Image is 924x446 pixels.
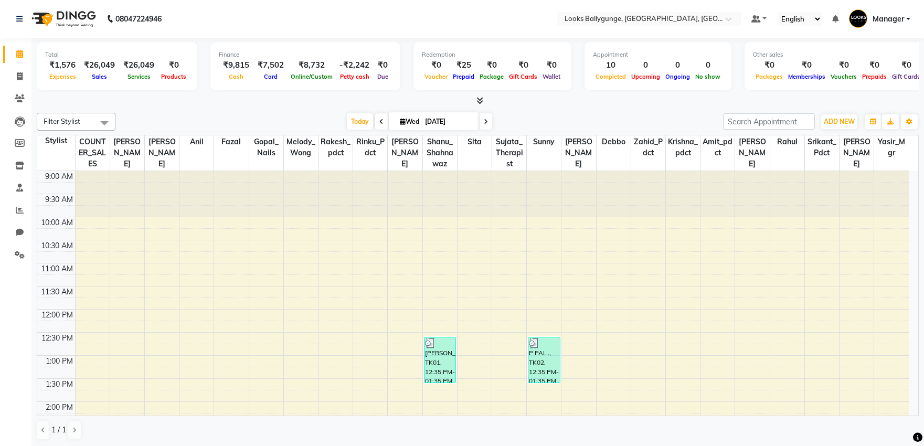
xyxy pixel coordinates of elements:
div: ₹0 [540,59,563,71]
span: Voucher [422,73,450,80]
b: 08047224946 [115,4,162,34]
span: [PERSON_NAME] [735,135,769,171]
div: ₹0 [158,59,189,71]
div: ₹0 [374,59,392,71]
span: Expenses [47,73,79,80]
div: ₹0 [859,59,889,71]
span: Gift Cards [889,73,923,80]
input: 2025-09-03 [422,114,474,130]
span: Services [125,73,153,80]
div: 0 [663,59,693,71]
span: Shanu_Shahnawaz [423,135,457,171]
div: Total [45,50,189,59]
span: sunny [527,135,561,148]
div: Appointment [593,50,723,59]
span: COUNTER_SALES [76,135,110,171]
span: No show [693,73,723,80]
div: ₹0 [506,59,540,71]
div: ₹7,502 [253,59,288,71]
span: Rahul [770,135,804,148]
div: 10 [593,59,629,71]
span: Gopal_Nails [249,135,283,160]
span: Debbo [597,135,631,148]
div: ₹25 [450,59,477,71]
div: ₹26,049 [119,59,158,71]
div: 11:00 AM [39,263,75,274]
div: 10:30 AM [39,240,75,251]
div: 11:30 AM [39,286,75,298]
span: Due [375,73,391,80]
input: Search Appointment [723,113,815,130]
span: Card [261,73,280,80]
span: Today [347,113,373,130]
div: ₹1,576 [45,59,80,71]
span: Products [158,73,189,80]
span: anil [179,135,214,148]
span: Melody_Wong [284,135,318,160]
div: P PAL ., TK02, 12:35 PM-01:35 PM, Sr.Stylist Cut(M) (₹1000) [528,337,560,383]
div: ₹0 [828,59,859,71]
div: ₹0 [753,59,785,71]
span: Sujata_Therapist [492,135,526,171]
span: Completed [593,73,629,80]
div: ₹26,049 [80,59,119,71]
span: [PERSON_NAME] [388,135,422,171]
button: ADD NEW [821,114,857,129]
span: Online/Custom [288,73,335,80]
span: 1 / 1 [51,424,66,436]
span: Rinku_Pdct [353,135,387,160]
div: Stylist [37,135,75,146]
span: Krishna_pdct [666,135,700,160]
img: Manager [849,9,867,28]
div: 1:00 PM [44,356,75,367]
div: 1:30 PM [44,379,75,390]
span: Srikant_Pdct [805,135,839,160]
div: [PERSON_NAME], TK01, 12:35 PM-01:35 PM, Sr.Stylist Cut(M) (₹1000) [424,337,456,383]
span: Petty cash [337,73,372,80]
div: ₹0 [785,59,828,71]
span: Manager [873,14,904,25]
img: logo [27,4,99,34]
div: Redemption [422,50,563,59]
span: Rakesh_pdct [318,135,353,160]
span: Vouchers [828,73,859,80]
div: ₹0 [477,59,506,71]
span: Packages [753,73,785,80]
span: [PERSON_NAME] [561,135,596,171]
span: Filter Stylist [44,117,80,125]
span: Sita [458,135,492,148]
span: Sales [89,73,110,80]
span: [PERSON_NAME] [840,135,874,171]
span: Fazal [214,135,248,148]
div: 9:00 AM [43,171,75,182]
span: Package [477,73,506,80]
div: 10:00 AM [39,217,75,228]
span: Wed [397,118,422,125]
span: Zahid_Pdct [631,135,665,160]
span: Prepaid [450,73,477,80]
span: Upcoming [629,73,663,80]
span: Wallet [540,73,563,80]
div: 2:00 PM [44,402,75,413]
span: Ongoing [663,73,693,80]
div: ₹0 [422,59,450,71]
div: 9:30 AM [43,194,75,205]
div: 12:30 PM [39,333,75,344]
span: Gift Cards [506,73,540,80]
div: ₹0 [889,59,923,71]
span: [PERSON_NAME] [145,135,179,171]
span: [PERSON_NAME] [110,135,144,171]
span: Cash [226,73,246,80]
span: Yasir_Mgr [874,135,909,160]
span: Prepaids [859,73,889,80]
div: Other sales [753,50,923,59]
div: 12:00 PM [39,310,75,321]
div: 0 [693,59,723,71]
div: 0 [629,59,663,71]
div: Finance [219,50,392,59]
div: ₹8,732 [288,59,335,71]
div: -₹2,242 [335,59,374,71]
div: ₹9,815 [219,59,253,71]
span: ADD NEW [824,118,855,125]
span: amit_pdct [700,135,735,160]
